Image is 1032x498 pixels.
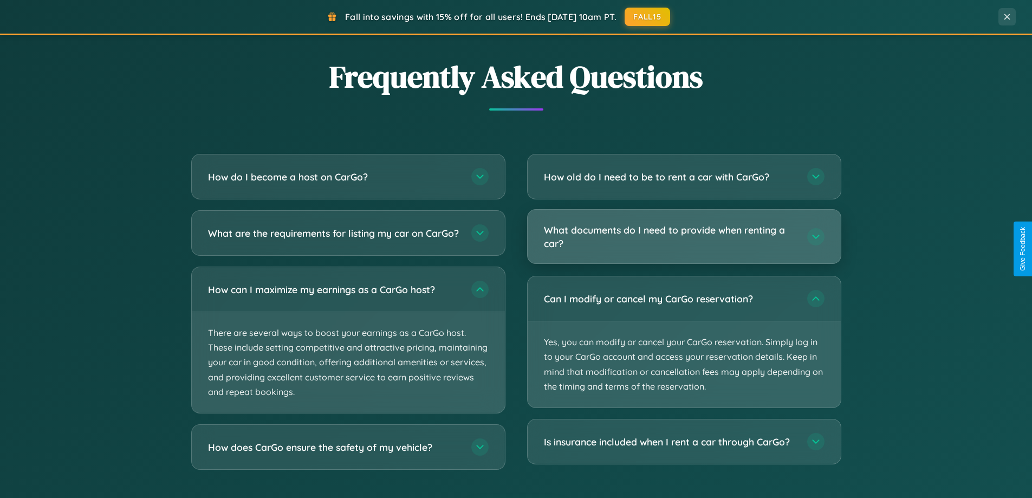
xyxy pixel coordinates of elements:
[191,56,841,98] h2: Frequently Asked Questions
[208,227,460,240] h3: What are the requirements for listing my car on CarGo?
[544,170,796,184] h3: How old do I need to be to rent a car with CarGo?
[208,170,460,184] h3: How do I become a host on CarGo?
[208,283,460,296] h3: How can I maximize my earnings as a CarGo host?
[544,435,796,449] h3: Is insurance included when I rent a car through CarGo?
[1019,227,1027,271] div: Give Feedback
[192,312,505,413] p: There are several ways to boost your earnings as a CarGo host. These include setting competitive ...
[345,11,616,22] span: Fall into savings with 15% off for all users! Ends [DATE] 10am PT.
[544,223,796,250] h3: What documents do I need to provide when renting a car?
[625,8,670,26] button: FALL15
[544,292,796,306] h3: Can I modify or cancel my CarGo reservation?
[528,321,841,408] p: Yes, you can modify or cancel your CarGo reservation. Simply log in to your CarGo account and acc...
[208,441,460,454] h3: How does CarGo ensure the safety of my vehicle?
